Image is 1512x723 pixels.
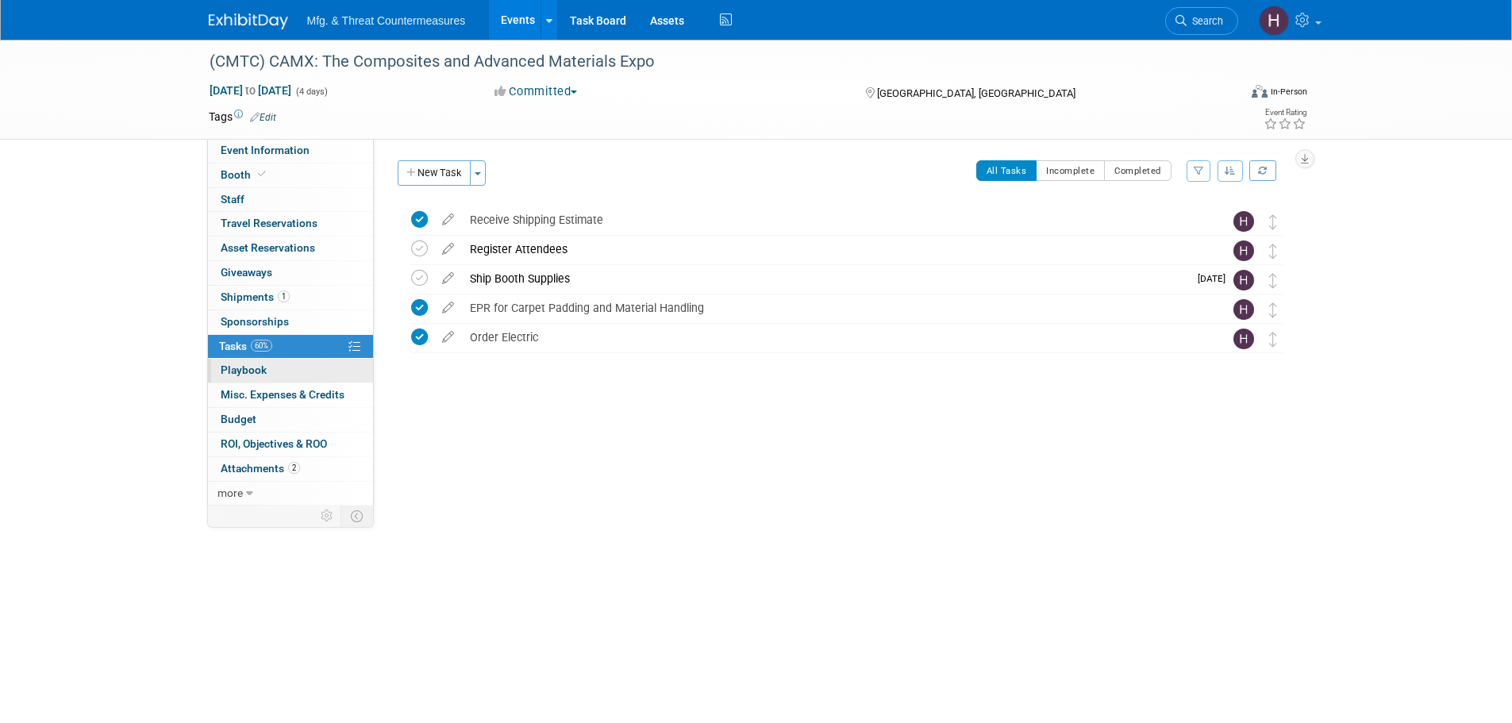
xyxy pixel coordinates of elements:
img: Hillary Hawkins [1233,329,1254,349]
a: Budget [208,408,373,432]
button: Incomplete [1036,160,1105,181]
span: Event Information [221,144,310,156]
span: Attachments [221,462,300,475]
i: Move task [1269,273,1277,288]
div: EPR for Carpet Padding and Material Handling [462,294,1202,321]
div: Register Attendees [462,236,1202,263]
a: Booth [208,163,373,187]
button: All Tasks [976,160,1037,181]
img: Format-Inperson.png [1252,85,1268,98]
span: Playbook [221,363,267,376]
a: Misc. Expenses & Credits [208,383,373,407]
span: Booth [221,168,269,181]
a: Shipments1 [208,286,373,310]
img: Hillary Hawkins [1233,240,1254,261]
img: Hillary Hawkins [1259,6,1289,36]
button: Completed [1104,160,1172,181]
i: Move task [1269,214,1277,229]
a: Edit [250,112,276,123]
span: Asset Reservations [221,241,315,254]
i: Move task [1269,332,1277,347]
a: edit [434,330,462,344]
a: Asset Reservations [208,237,373,260]
span: Misc. Expenses & Credits [221,388,344,401]
span: 1 [278,290,290,302]
div: In-Person [1270,86,1307,98]
span: [DATE] [1198,273,1233,284]
a: Tasks60% [208,335,373,359]
span: Staff [221,193,244,206]
td: Personalize Event Tab Strip [314,506,341,526]
span: Sponsorships [221,315,289,328]
img: ExhibitDay [209,13,288,29]
i: Booth reservation complete [258,170,266,179]
a: Search [1165,7,1238,35]
div: Receive Shipping Estimate [462,206,1202,233]
span: to [243,84,258,97]
span: more [217,486,243,499]
span: Shipments [221,290,290,303]
span: 60% [251,340,272,352]
img: Hillary Hawkins [1233,211,1254,232]
span: Travel Reservations [221,217,317,229]
span: Tasks [219,340,272,352]
a: edit [434,271,462,286]
i: Move task [1269,244,1277,259]
a: Event Information [208,139,373,163]
span: Search [1187,15,1223,27]
a: Staff [208,188,373,212]
span: Giveaways [221,266,272,279]
a: Refresh [1249,160,1276,181]
div: Event Format [1145,83,1308,106]
a: ROI, Objectives & ROO [208,433,373,456]
div: Ship Booth Supplies [462,265,1188,292]
a: Sponsorships [208,310,373,334]
a: Giveaways [208,261,373,285]
img: Hillary Hawkins [1233,299,1254,320]
span: Mfg. & Threat Countermeasures [307,14,466,27]
a: more [208,482,373,506]
img: Hillary Hawkins [1233,270,1254,290]
span: (4 days) [294,87,328,97]
span: ROI, Objectives & ROO [221,437,327,450]
div: Order Electric [462,324,1202,351]
td: Tags [209,109,276,125]
a: Travel Reservations [208,212,373,236]
span: [DATE] [DATE] [209,83,292,98]
span: Budget [221,413,256,425]
a: edit [434,301,462,315]
button: Committed [489,83,583,100]
a: edit [434,242,462,256]
a: Attachments2 [208,457,373,481]
div: Event Rating [1264,109,1306,117]
a: edit [434,213,462,227]
span: [GEOGRAPHIC_DATA], [GEOGRAPHIC_DATA] [877,87,1075,99]
div: (CMTC) CAMX: The Composites and Advanced Materials Expo [204,48,1214,76]
td: Toggle Event Tabs [340,506,373,526]
span: 2 [288,462,300,474]
i: Move task [1269,302,1277,317]
button: New Task [398,160,471,186]
a: Playbook [208,359,373,383]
